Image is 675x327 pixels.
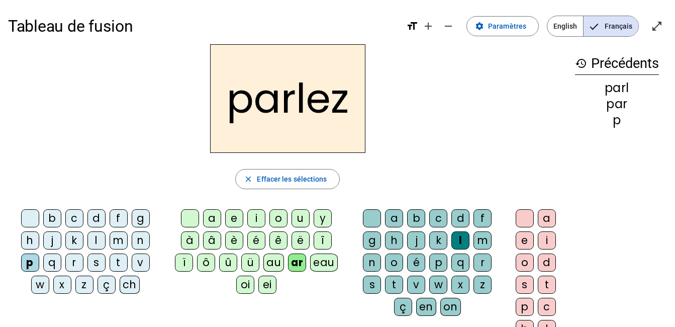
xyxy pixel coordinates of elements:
[538,276,556,294] div: t
[538,254,556,272] div: d
[314,231,332,250] div: î
[407,231,425,250] div: j
[53,276,71,294] div: x
[451,254,469,272] div: q
[407,254,425,272] div: é
[363,276,381,294] div: s
[43,231,61,250] div: j
[429,254,447,272] div: p
[406,20,418,32] mat-icon: format_size
[385,231,403,250] div: h
[75,276,93,294] div: z
[547,16,639,37] mat-button-toggle-group: Language selection
[132,209,150,227] div: g
[181,231,199,250] div: à
[416,298,436,316] div: en
[451,276,469,294] div: x
[575,98,659,110] div: par
[538,209,556,227] div: a
[236,276,254,294] div: oi
[203,209,221,227] div: a
[575,57,587,69] mat-icon: history
[225,231,243,250] div: è
[110,231,128,250] div: m
[385,209,403,227] div: a
[516,254,534,272] div: o
[132,231,150,250] div: n
[575,114,659,126] div: p
[418,16,438,36] button: Augmenter la taille de la police
[473,231,492,250] div: m
[473,209,492,227] div: f
[241,254,259,272] div: ü
[575,52,659,75] h3: Précédents
[429,276,447,294] div: w
[65,254,83,272] div: r
[488,20,526,32] span: Paramètres
[516,231,534,250] div: e
[473,254,492,272] div: r
[292,209,310,227] div: u
[247,231,265,250] div: é
[132,254,150,272] div: v
[235,169,339,189] button: Effacer les sélections
[258,276,276,294] div: ei
[43,209,61,227] div: b
[429,209,447,227] div: c
[475,22,484,31] mat-icon: settings
[651,20,663,32] mat-icon: open_in_full
[310,254,338,272] div: eau
[21,254,39,272] div: p
[257,173,327,185] span: Effacer les sélections
[219,254,237,272] div: û
[547,16,583,36] span: English
[65,231,83,250] div: k
[385,276,403,294] div: t
[292,231,310,250] div: ë
[385,254,403,272] div: o
[203,231,221,250] div: â
[120,276,140,294] div: ch
[87,254,106,272] div: s
[584,16,638,36] span: Français
[110,209,128,227] div: f
[647,16,667,36] button: Entrer en plein écran
[466,16,539,36] button: Paramètres
[197,254,215,272] div: ô
[244,175,253,184] mat-icon: close
[442,20,454,32] mat-icon: remove
[8,10,398,42] h1: Tableau de fusion
[314,209,332,227] div: y
[575,82,659,94] div: parl
[269,231,287,250] div: ê
[451,231,469,250] div: l
[440,298,461,316] div: on
[210,44,365,153] h2: parlez
[175,254,193,272] div: ï
[288,254,306,272] div: ar
[21,231,39,250] div: h
[473,276,492,294] div: z
[98,276,116,294] div: ç
[516,298,534,316] div: p
[263,254,284,272] div: au
[429,231,447,250] div: k
[65,209,83,227] div: c
[269,209,287,227] div: o
[438,16,458,36] button: Diminuer la taille de la police
[110,254,128,272] div: t
[422,20,434,32] mat-icon: add
[538,231,556,250] div: i
[43,254,61,272] div: q
[87,231,106,250] div: l
[31,276,49,294] div: w
[407,276,425,294] div: v
[225,209,243,227] div: e
[363,231,381,250] div: g
[247,209,265,227] div: i
[538,298,556,316] div: c
[363,254,381,272] div: n
[87,209,106,227] div: d
[451,209,469,227] div: d
[407,209,425,227] div: b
